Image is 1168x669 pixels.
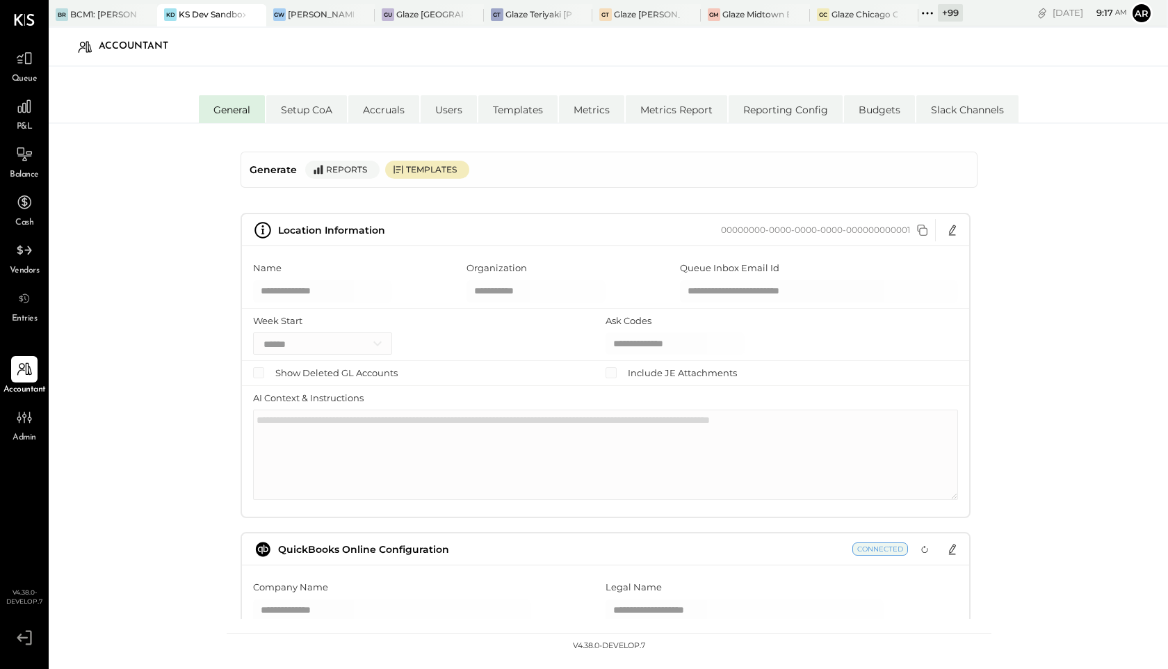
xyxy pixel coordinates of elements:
li: General [199,95,265,123]
div: Glaze Teriyaki [PERSON_NAME] Street - [PERSON_NAME] River [PERSON_NAME] LLC [505,8,571,20]
button: Ar [1130,2,1153,24]
label: Show Deleted GL Accounts [275,366,398,380]
li: Templates [478,95,558,123]
span: Vendors [10,265,40,277]
span: Cash [15,217,33,229]
label: Week Start [253,314,302,328]
div: KD [164,8,177,21]
a: Entries [1,285,48,325]
a: Queue [1,45,48,86]
li: Budgets [844,95,915,123]
li: Metrics Report [626,95,727,123]
div: Reports [326,163,373,175]
li: Users [421,95,477,123]
a: Cash [1,189,48,229]
label: Company Name [253,581,328,594]
li: Accruals [348,95,419,123]
div: Glaze [GEOGRAPHIC_DATA] - 110 Uni [396,8,462,20]
div: Glaze [PERSON_NAME] [PERSON_NAME] LLC [614,8,680,20]
div: Templates [406,163,462,175]
div: Glaze Midtown East - Glaze Lexington One LLC [722,8,788,20]
a: Vendors [1,237,48,277]
div: + 99 [938,4,963,22]
div: GW [273,8,286,21]
div: GT [491,8,503,21]
div: [DATE] [1053,6,1127,19]
label: Include JE Attachments [628,366,737,380]
div: GU [382,8,394,21]
div: Accountant [99,35,182,58]
span: Current Status: Connected [852,542,908,556]
button: Copy id [914,222,931,239]
span: Queue [12,73,38,86]
a: Admin [1,404,48,444]
span: P&L [17,121,33,134]
div: GC [817,8,829,21]
button: Reports [305,161,380,179]
div: copy link [1035,6,1049,20]
li: Metrics [559,95,624,123]
span: Location Information [278,224,385,236]
div: GM [708,8,720,21]
li: Reporting Config [729,95,843,123]
div: GT [599,8,612,21]
span: Entries [12,313,38,325]
span: QuickBooks Online Configuration [278,543,449,556]
div: BR [56,8,68,21]
div: KS Dev Sandbox [179,8,245,20]
div: v 4.38.0-develop.7 [573,640,645,652]
a: P&L [1,93,48,134]
div: [PERSON_NAME] - Glaze Williamsburg One LLC [288,8,354,20]
a: Accountant [1,356,48,396]
label: Legal Name [606,581,662,594]
a: Balance [1,141,48,182]
button: Templates [385,161,469,179]
li: Slack Channels [916,95,1019,123]
span: Admin [13,432,36,444]
div: Glaze Chicago Ghost - West River Rice LLC [832,8,898,20]
li: Setup CoA [266,95,347,123]
label: Ask Codes [606,314,651,328]
label: Organization [467,261,527,275]
span: Balance [10,169,39,182]
span: Accountant [3,384,46,396]
label: Name [253,261,282,275]
h4: Generate [250,158,297,182]
label: AI Context & Instructions [253,392,364,405]
label: Queue Inbox Email Id [680,261,779,275]
div: 00000000-0000-0000-0000-000000000001 [721,225,910,235]
div: BCM1: [PERSON_NAME] Kitchen Bar Market [70,8,136,20]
